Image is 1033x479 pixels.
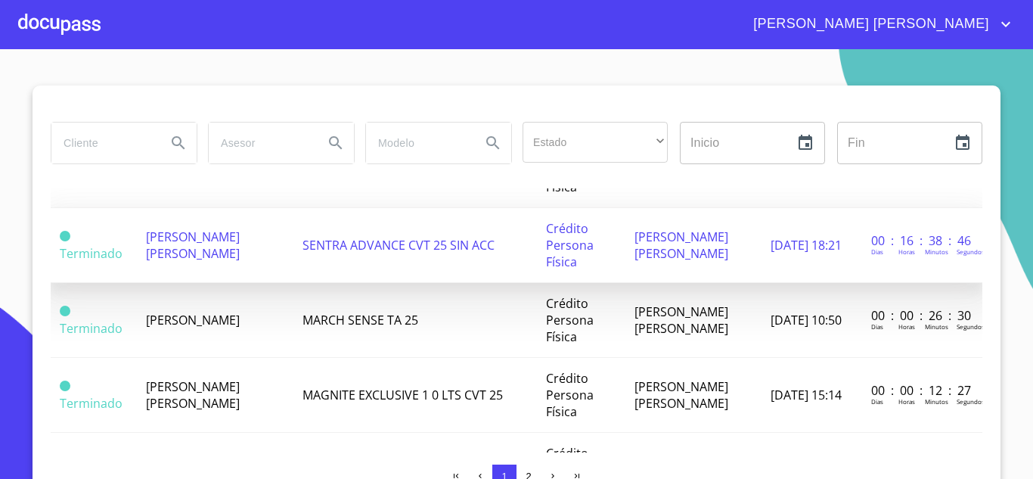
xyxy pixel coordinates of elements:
span: [PERSON_NAME] [146,312,240,328]
p: Horas [898,247,915,256]
div: ​ [523,122,668,163]
span: [PERSON_NAME] [PERSON_NAME] [146,378,240,412]
span: Terminado [60,231,70,241]
span: Terminado [60,306,70,316]
input: search [366,123,469,163]
p: Horas [898,322,915,331]
p: Minutos [925,247,948,256]
button: Search [475,125,511,161]
span: Terminado [60,245,123,262]
span: [PERSON_NAME] [PERSON_NAME] [634,378,728,412]
span: [PERSON_NAME] [PERSON_NAME] [634,303,728,337]
span: [DATE] 18:21 [771,237,842,253]
p: Minutos [925,322,948,331]
span: Terminado [60,320,123,337]
p: Dias [871,322,883,331]
p: 00 : 00 : 12 : 27 [871,382,973,399]
span: [PERSON_NAME] [PERSON_NAME] [146,229,240,262]
input: search [209,123,312,163]
span: Terminado [60,395,123,412]
p: Segundos [957,322,985,331]
span: Terminado [60,381,70,391]
span: Crédito Persona Física [546,370,594,420]
p: Dias [871,397,883,406]
span: MARCH SENSE TA 25 [302,312,418,328]
p: Dias [871,247,883,256]
input: search [51,123,154,163]
button: account of current user [742,12,1015,36]
button: Search [318,125,354,161]
span: Crédito Persona Física [546,295,594,345]
span: MAGNITE EXCLUSIVE 1 0 LTS CVT 25 [302,387,503,403]
button: Search [160,125,197,161]
p: 00 : 16 : 38 : 46 [871,232,973,249]
p: Minutos [925,397,948,406]
span: Crédito Persona Física [546,220,594,270]
p: 00 : 00 : 26 : 30 [871,307,973,324]
span: [DATE] 15:14 [771,387,842,403]
span: [PERSON_NAME] [PERSON_NAME] [634,229,728,262]
p: Segundos [957,397,985,406]
p: Horas [898,397,915,406]
span: [PERSON_NAME] [PERSON_NAME] [742,12,997,36]
span: SENTRA ADVANCE CVT 25 SIN ACC [302,237,495,253]
p: Segundos [957,247,985,256]
span: [DATE] 10:50 [771,312,842,328]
